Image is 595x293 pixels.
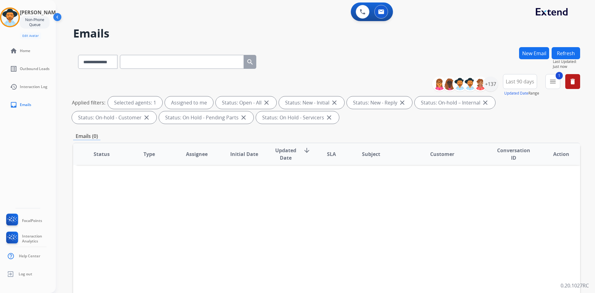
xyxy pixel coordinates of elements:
[553,64,580,69] span: Just now
[5,214,42,228] a: FocalPoints
[1,9,19,26] img: avatar
[20,32,41,39] button: Edit Avatar
[165,96,213,109] div: Assigned to me
[561,282,589,289] p: 0.20.1027RC
[482,99,489,106] mat-icon: close
[347,96,412,109] div: Status: New - Reply
[279,96,344,109] div: Status: New - Initial
[506,80,534,83] span: Last 90 days
[325,114,333,121] mat-icon: close
[399,99,406,106] mat-icon: close
[20,102,31,107] span: Emails
[230,150,258,158] span: Initial Date
[19,254,40,259] span: Help Center
[72,99,105,106] p: Applied filters:
[159,111,253,124] div: Status: On Hold - Pending Parts
[19,272,32,277] span: Log out
[331,99,338,106] mat-icon: close
[430,150,454,158] span: Customer
[273,147,298,162] span: Updated Date
[22,234,56,244] span: Interaction Analytics
[533,143,580,165] th: Action
[20,84,47,89] span: Interaction Log
[246,58,254,66] mat-icon: search
[216,96,276,109] div: Status: Open - All
[569,78,576,85] mat-icon: delete
[549,78,557,85] mat-icon: menu
[22,218,42,223] span: FocalPoints
[5,232,56,246] a: Interaction Analytics
[556,72,563,79] span: 1
[504,91,539,96] span: Range
[20,66,50,71] span: Outbound Leads
[545,74,560,89] button: 1
[263,99,270,106] mat-icon: close
[495,147,532,162] span: Conversation ID
[143,150,155,158] span: Type
[10,83,17,91] mat-icon: history
[73,132,100,140] p: Emails (0)
[415,96,495,109] div: Status: On-hold – Internal
[483,77,498,91] div: +137
[20,9,60,16] h3: [PERSON_NAME]
[108,96,162,109] div: Selected agents: 1
[94,150,110,158] span: Status
[553,59,580,64] span: Last Updated:
[256,111,339,124] div: Status: On Hold - Servicers
[20,48,30,53] span: Home
[303,147,311,154] mat-icon: arrow_downward
[552,47,580,59] button: Refresh
[10,65,17,73] mat-icon: list_alt
[504,91,528,96] button: Updated Date
[20,16,50,29] div: Non-Phone Queue
[240,114,247,121] mat-icon: close
[503,74,537,89] button: Last 90 days
[72,111,156,124] div: Status: On-hold - Customer
[186,150,208,158] span: Assignee
[10,101,17,109] mat-icon: inbox
[143,114,150,121] mat-icon: close
[73,27,580,40] h2: Emails
[519,47,549,59] button: New Email
[10,47,17,55] mat-icon: home
[362,150,380,158] span: Subject
[327,150,336,158] span: SLA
